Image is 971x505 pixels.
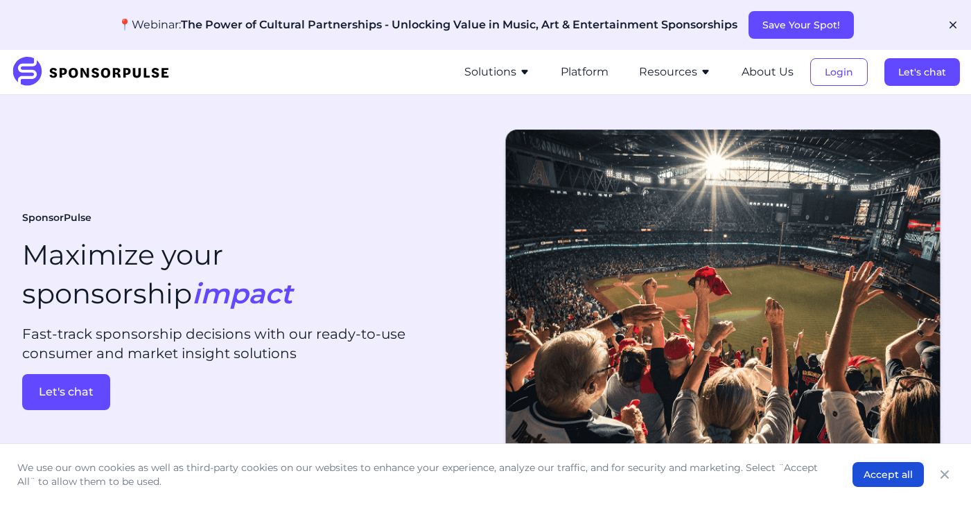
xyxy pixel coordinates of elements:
[118,17,737,33] p: 📍Webinar:
[884,58,960,86] button: Let's chat
[742,66,794,78] a: About Us
[17,461,825,488] p: We use our own cookies as well as third-party cookies on our websites to enhance your experience,...
[749,11,854,39] button: Save Your Spot!
[11,57,180,87] img: SponsorPulse
[22,374,475,410] a: Let's chat
[935,465,954,484] button: Close
[464,64,530,80] button: Solutions
[22,236,292,313] h1: Maximize your sponsorship
[192,276,292,310] i: impact
[561,64,609,80] button: Platform
[639,64,711,80] button: Resources
[742,64,794,80] button: About Us
[22,374,110,410] button: Let's chat
[181,18,737,31] span: The Power of Cultural Partnerships - Unlocking Value in Music, Art & Entertainment Sponsorships
[884,66,960,78] a: Let's chat
[22,324,475,363] p: Fast-track sponsorship decisions with our ready-to-use consumer and market insight solutions
[749,19,854,31] a: Save Your Spot!
[22,211,91,225] span: SponsorPulse
[561,66,609,78] a: Platform
[852,462,924,487] button: Accept all
[810,66,868,78] a: Login
[810,58,868,86] button: Login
